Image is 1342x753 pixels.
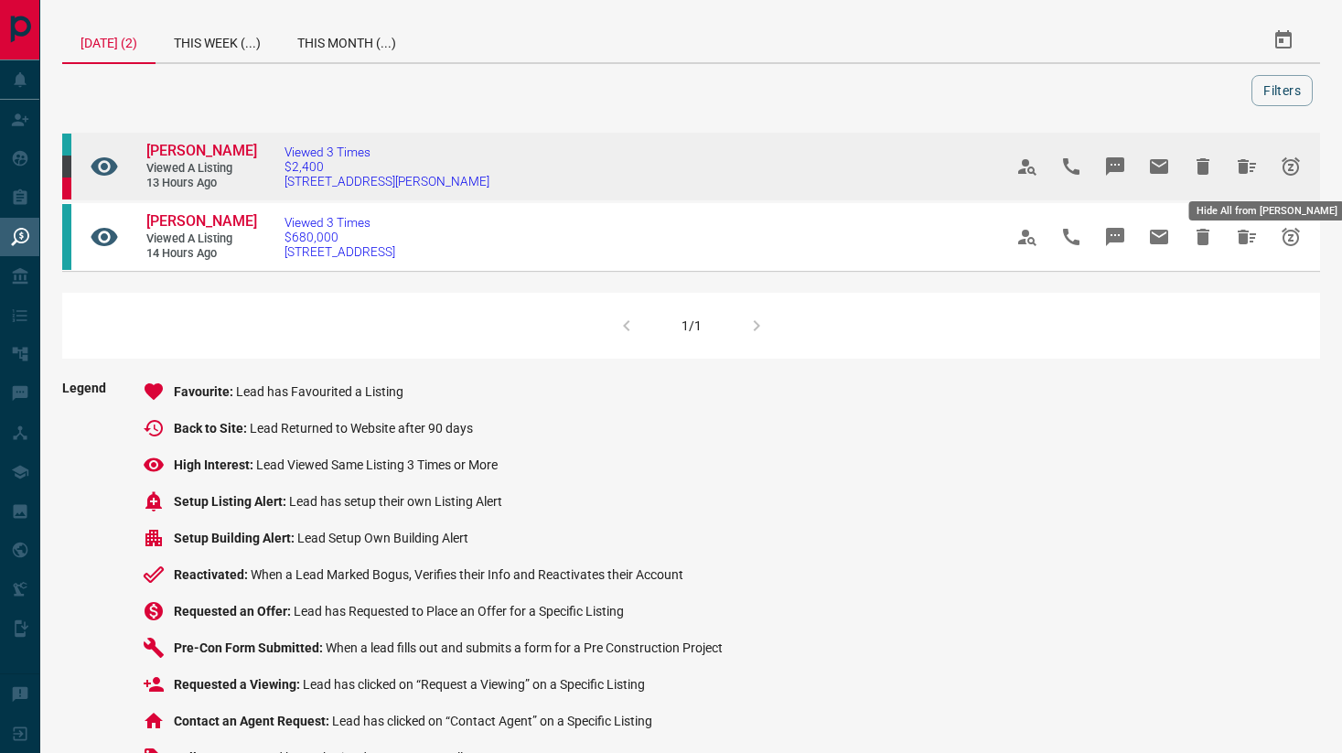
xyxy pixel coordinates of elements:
[1137,215,1181,259] span: Email
[1181,145,1225,188] span: Hide
[174,640,326,655] span: Pre-Con Form Submitted
[285,174,489,188] span: [STREET_ADDRESS][PERSON_NAME]
[146,142,256,161] a: [PERSON_NAME]
[289,494,502,509] span: Lead has setup their own Listing Alert
[156,18,279,62] div: This Week (...)
[174,604,294,619] span: Requested an Offer
[251,567,683,582] span: When a Lead Marked Bogus, Verifies their Info and Reactivates their Account
[256,457,498,472] span: Lead Viewed Same Listing 3 Times or More
[1269,215,1313,259] span: Snooze
[1269,145,1313,188] span: Snooze
[174,494,289,509] span: Setup Listing Alert
[146,212,256,231] a: [PERSON_NAME]
[1225,215,1269,259] span: Hide All from Horacio Coronel
[1093,145,1137,188] span: Message
[174,457,256,472] span: High Interest
[1181,215,1225,259] span: Hide
[174,714,332,728] span: Contact an Agent Request
[1137,145,1181,188] span: Email
[62,204,71,270] div: condos.ca
[62,177,71,199] div: property.ca
[146,212,257,230] span: [PERSON_NAME]
[174,677,303,692] span: Requested a Viewing
[174,567,251,582] span: Reactivated
[1251,75,1313,106] button: Filters
[285,159,489,174] span: $2,400
[146,231,256,247] span: Viewed a Listing
[285,215,395,230] span: Viewed 3 Times
[297,531,468,545] span: Lead Setup Own Building Alert
[285,145,489,159] span: Viewed 3 Times
[146,161,256,177] span: Viewed a Listing
[62,156,71,177] div: mrloft.ca
[62,134,71,156] div: condos.ca
[146,176,256,191] span: 13 hours ago
[332,714,652,728] span: Lead has clicked on “Contact Agent” on a Specific Listing
[146,246,256,262] span: 14 hours ago
[285,230,395,244] span: $680,000
[146,142,257,159] span: [PERSON_NAME]
[1005,215,1049,259] span: View Profile
[236,384,403,399] span: Lead has Favourited a Listing
[174,384,236,399] span: Favourite
[682,318,702,333] div: 1/1
[285,145,489,188] a: Viewed 3 Times$2,400[STREET_ADDRESS][PERSON_NAME]
[1093,215,1137,259] span: Message
[279,18,414,62] div: This Month (...)
[250,421,473,436] span: Lead Returned to Website after 90 days
[1261,18,1305,62] button: Select Date Range
[174,421,250,436] span: Back to Site
[294,604,624,619] span: Lead has Requested to Place an Offer for a Specific Listing
[1049,215,1093,259] span: Call
[303,677,645,692] span: Lead has clicked on “Request a Viewing” on a Specific Listing
[1225,145,1269,188] span: Hide All from Zara Yow
[1005,145,1049,188] span: View Profile
[174,531,297,545] span: Setup Building Alert
[326,640,723,655] span: When a lead fills out and submits a form for a Pre Construction Project
[62,18,156,64] div: [DATE] (2)
[285,244,395,259] span: [STREET_ADDRESS]
[1049,145,1093,188] span: Call
[285,215,395,259] a: Viewed 3 Times$680,000[STREET_ADDRESS]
